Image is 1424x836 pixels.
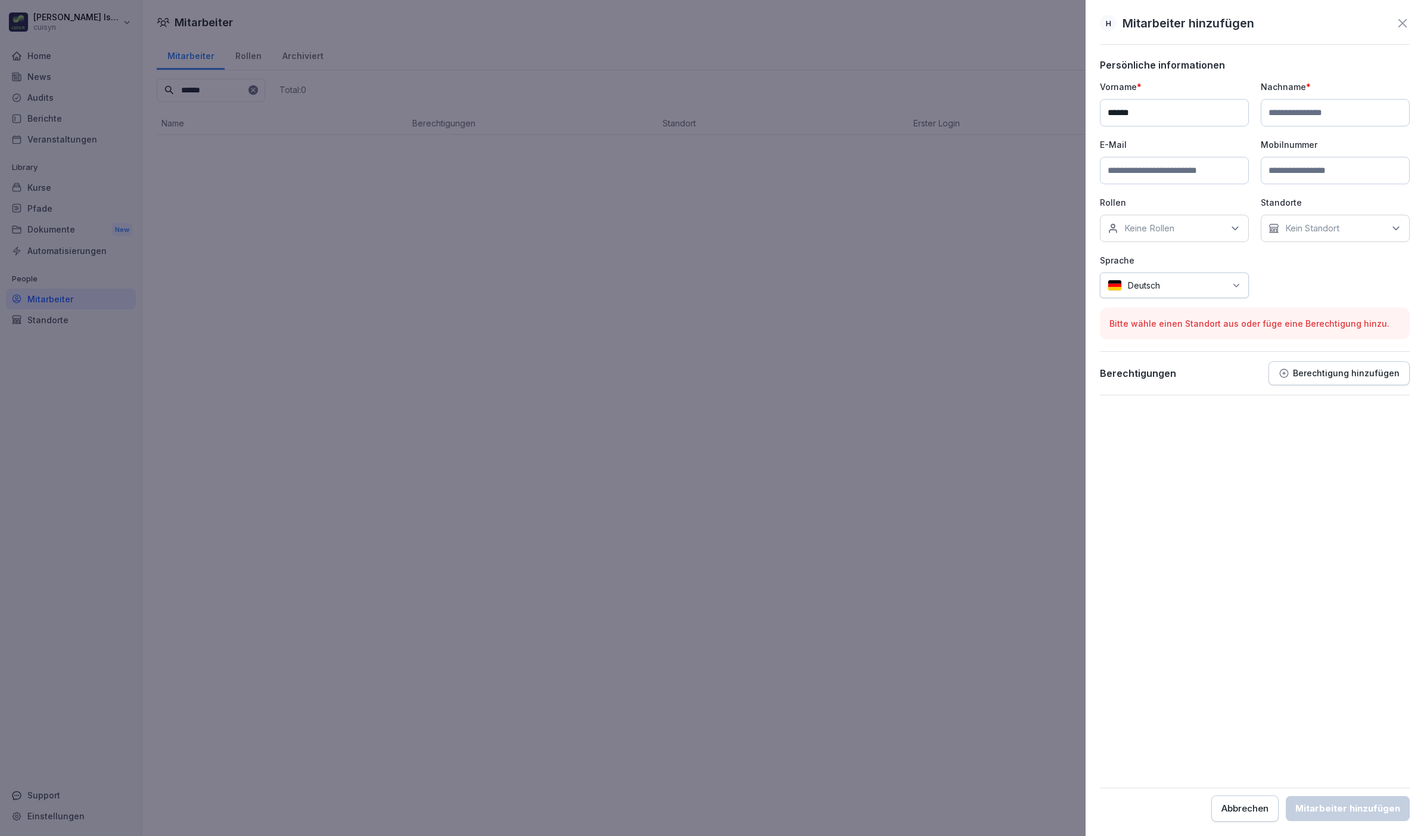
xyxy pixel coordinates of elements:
p: Nachname [1261,80,1410,93]
div: Abbrechen [1221,802,1268,815]
p: Mobilnummer [1261,138,1410,151]
p: Berechtigung hinzufügen [1293,369,1400,378]
p: Bitte wähle einen Standort aus oder füge eine Berechtigung hinzu. [1109,317,1400,330]
button: Mitarbeiter hinzufügen [1286,796,1410,821]
button: Abbrechen [1211,795,1279,822]
p: Vorname [1100,80,1249,93]
p: Keine Rollen [1124,222,1174,234]
p: Rollen [1100,196,1249,209]
p: Berechtigungen [1100,367,1176,379]
p: Kein Standort [1285,222,1339,234]
div: H [1100,15,1117,32]
div: Mitarbeiter hinzufügen [1295,802,1400,815]
div: Deutsch [1100,273,1249,298]
p: Mitarbeiter hinzufügen [1123,14,1254,32]
p: Sprache [1100,254,1249,267]
p: Standorte [1261,196,1410,209]
p: Persönliche informationen [1100,59,1410,71]
img: de.svg [1108,280,1122,291]
button: Berechtigung hinzufügen [1268,361,1410,385]
p: E-Mail [1100,138,1249,151]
